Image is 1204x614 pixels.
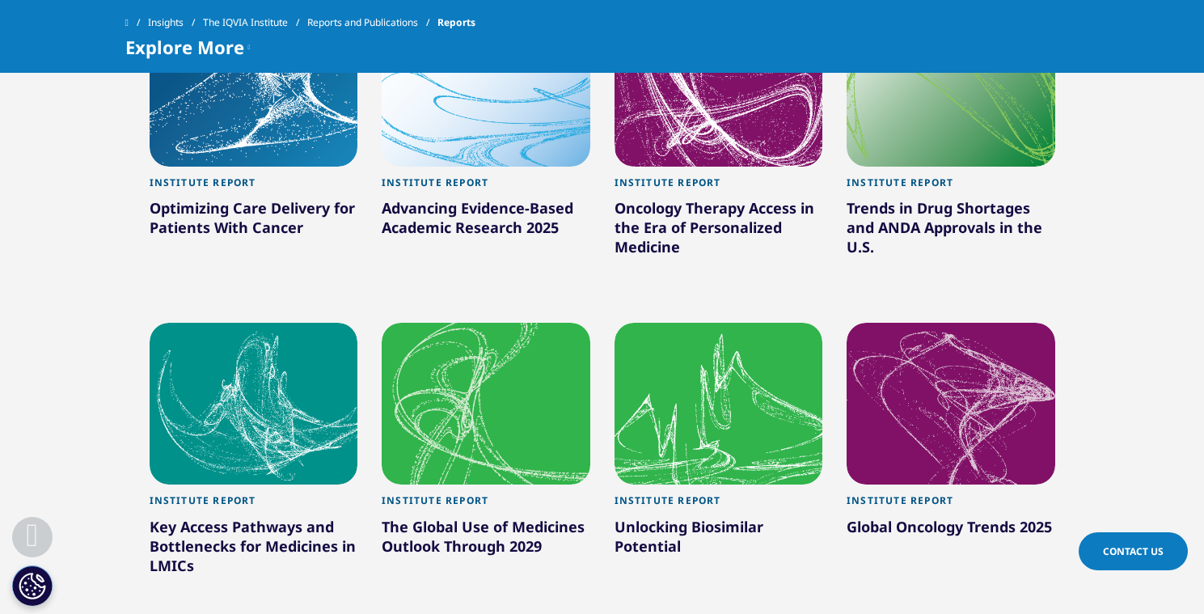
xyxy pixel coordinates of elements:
div: Institute Report [615,176,823,198]
a: The IQVIA Institute [203,8,307,37]
div: Institute Report [847,176,1055,198]
div: Institute Report [150,494,358,516]
a: Institute Report Global Oncology Trends 2025 [847,485,1055,578]
a: Institute Report Advancing Evidence-Based Academic Research 2025 [382,167,590,279]
a: Reports and Publications [307,8,437,37]
div: Institute Report [847,494,1055,516]
span: Contact Us [1103,544,1164,558]
a: Insights [148,8,203,37]
div: Global Oncology Trends 2025 [847,517,1055,543]
a: Institute Report The Global Use of Medicines Outlook Through 2029 [382,485,590,597]
a: Contact Us [1079,532,1188,570]
a: Institute Report Unlocking Biosimilar Potential [615,485,823,597]
a: Institute Report Trends in Drug Shortages and ANDA Approvals in the U.S. [847,167,1055,299]
a: Institute Report Oncology Therapy Access in the Era of Personalized Medicine [615,167,823,299]
div: Unlocking Biosimilar Potential [615,517,823,562]
div: Optimizing Care Delivery for Patients With Cancer [150,198,358,243]
div: The Global Use of Medicines Outlook Through 2029 [382,517,590,562]
span: Reports [437,8,475,37]
span: Explore More [125,37,244,57]
div: Institute Report [150,176,358,198]
button: Paramètres des cookies [12,565,53,606]
div: Key Access Pathways and Bottlenecks for Medicines in LMICs [150,517,358,582]
a: Institute Report Optimizing Care Delivery for Patients With Cancer [150,167,358,279]
div: Institute Report [382,176,590,198]
div: Advancing Evidence-Based Academic Research 2025 [382,198,590,243]
div: Oncology Therapy Access in the Era of Personalized Medicine [615,198,823,263]
div: Institute Report [382,494,590,516]
div: Trends in Drug Shortages and ANDA Approvals in the U.S. [847,198,1055,263]
div: Institute Report [615,494,823,516]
